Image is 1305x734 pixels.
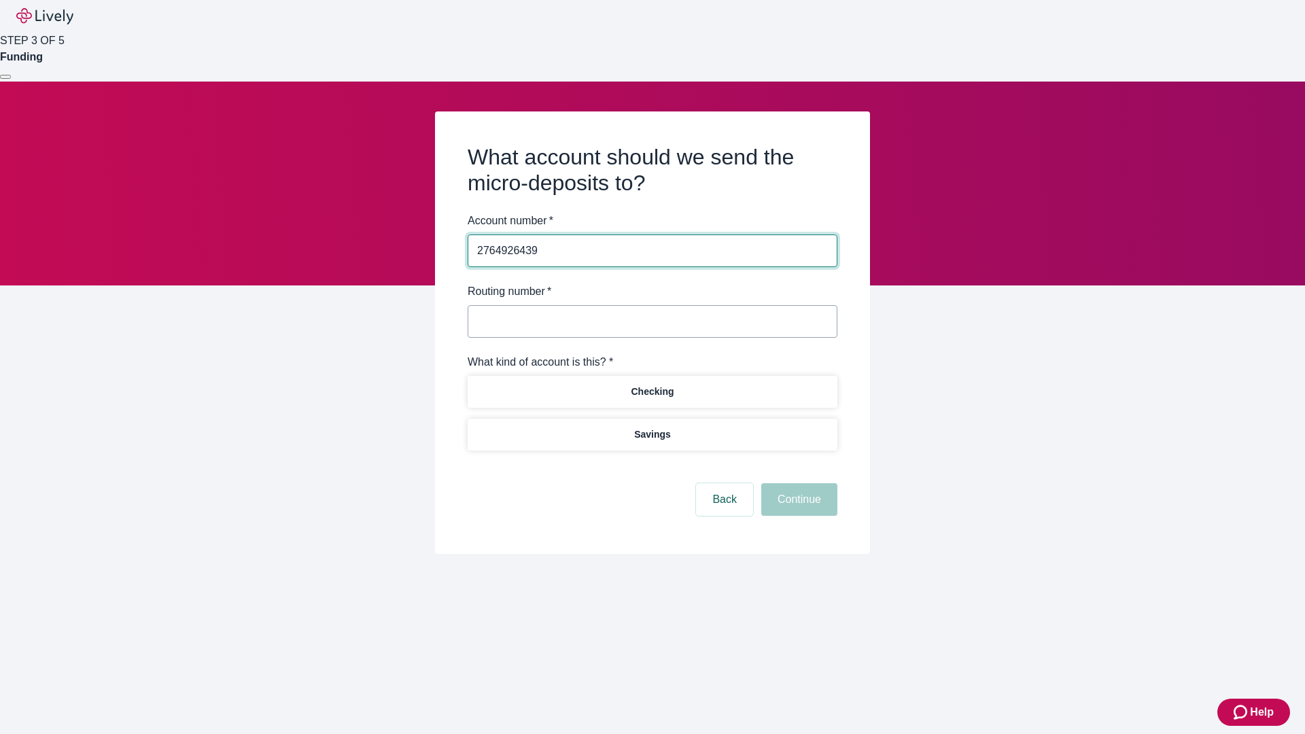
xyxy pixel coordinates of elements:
[468,144,837,196] h2: What account should we send the micro-deposits to?
[468,354,613,370] label: What kind of account is this? *
[1250,704,1274,720] span: Help
[631,385,674,399] p: Checking
[1234,704,1250,720] svg: Zendesk support icon
[696,483,753,516] button: Back
[634,427,671,442] p: Savings
[468,419,837,451] button: Savings
[468,376,837,408] button: Checking
[1217,699,1290,726] button: Zendesk support iconHelp
[16,8,73,24] img: Lively
[468,213,553,229] label: Account number
[468,283,551,300] label: Routing number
